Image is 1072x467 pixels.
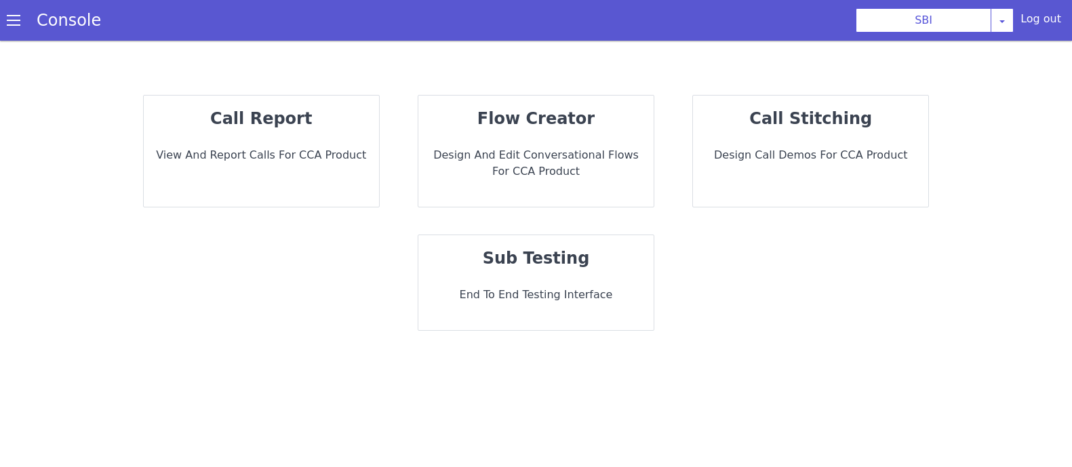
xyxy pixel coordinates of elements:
div: Log out [1020,11,1061,33]
strong: sub testing [483,249,590,268]
p: Design and Edit Conversational flows for CCA Product [429,147,643,180]
strong: flow creator [477,109,595,128]
p: End to End Testing Interface [429,287,643,303]
strong: call report [210,109,312,128]
button: SBI [856,8,991,33]
p: Design call demos for CCA Product [704,147,917,163]
strong: call stitching [749,109,872,128]
a: Console [20,11,117,30]
p: View and report calls for CCA Product [155,147,368,163]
